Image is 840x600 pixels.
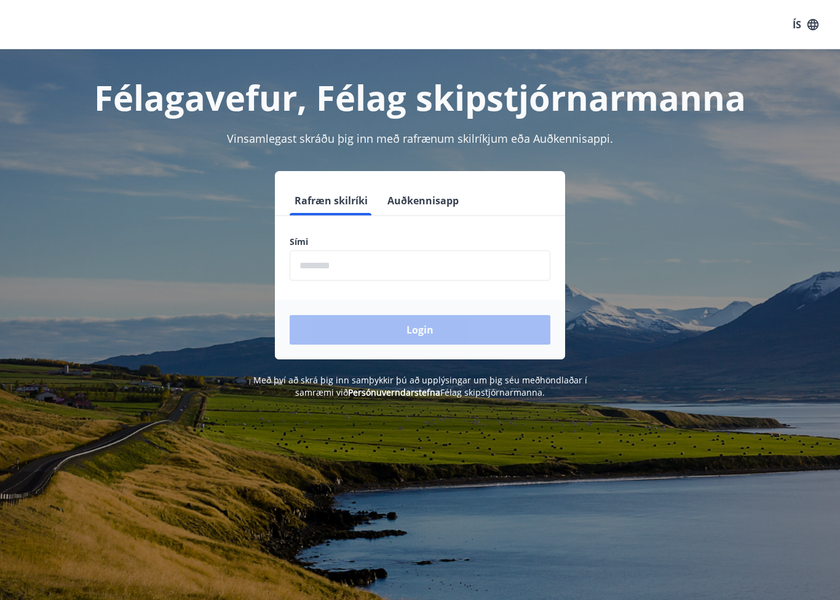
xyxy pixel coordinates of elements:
button: Rafræn skilríki [290,186,373,215]
span: Vinsamlegast skráðu þig inn með rafrænum skilríkjum eða Auðkennisappi. [227,131,613,146]
a: Persónuverndarstefna [348,386,440,398]
span: Með því að skrá þig inn samþykkir þú að upplýsingar um þig séu meðhöndlaðar í samræmi við Félag s... [253,374,587,398]
label: Sími [290,236,550,248]
h1: Félagavefur, Félag skipstjórnarmanna [15,74,825,121]
button: ÍS [786,14,825,36]
button: Auðkennisapp [382,186,464,215]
